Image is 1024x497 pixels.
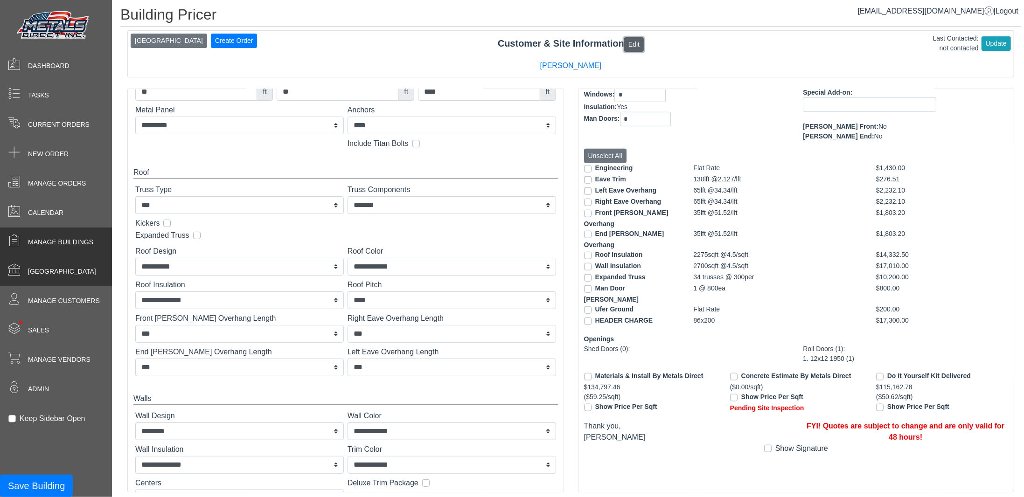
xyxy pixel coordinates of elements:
[135,477,344,489] label: Centers
[120,6,1021,27] h1: Building Pricer
[584,149,627,163] button: Unselect All
[624,37,644,52] button: Edit
[686,163,869,174] div: Flat Rate
[803,123,878,130] span: [PERSON_NAME] Front:
[730,382,862,392] div: ($0.00/sqft)
[540,83,556,101] div: ft
[686,272,869,283] div: 34 trusses @ 300per
[775,443,828,454] label: Show Signature
[28,208,63,218] span: Calendar
[730,392,862,403] div: Show Price Per Sqft
[28,90,49,100] span: Tasks
[540,62,602,69] a: [PERSON_NAME]
[128,36,1014,51] div: Customer & Site Information
[617,103,627,110] span: Yes
[869,261,979,272] div: $17,010.00
[28,355,91,365] span: Manage Vendors
[686,261,869,272] div: 2700sqft @4.5/sqft
[135,218,160,229] label: Kickers
[869,186,979,197] div: $2,232.10
[135,346,344,358] label: End [PERSON_NAME] Overhang Length
[982,36,1011,51] button: Update
[584,103,617,110] span: Insulation:
[348,313,556,324] label: Right Eave Overhang Length
[686,186,869,197] div: 65lft @34.34/lft
[28,296,100,306] span: Manage Customers
[869,316,979,327] div: $17,300.00
[858,6,1018,17] div: |
[20,413,85,424] label: Keep Sidebar Open
[28,61,70,71] span: Dashboard
[577,283,687,304] div: Man Door [PERSON_NAME]
[730,371,862,382] div: Concrete Estimate By Metals Direct
[577,163,687,174] div: Engineering
[28,179,86,188] span: Manage Orders
[869,272,979,283] div: $10,200.00
[135,410,344,421] label: Wall Design
[686,304,869,316] div: Flat Rate
[584,344,789,354] div: Shed Doors (0):
[135,313,344,324] label: Front [PERSON_NAME] Overhang Length
[803,421,1008,443] div: FYI! Quotes are subject to change and are only valid for 48 hours!
[858,7,994,15] a: [EMAIL_ADDRESS][DOMAIN_NAME]
[686,208,869,229] div: 35lft @51.52/lft
[577,197,687,208] div: Right Eave Overhang
[869,163,979,174] div: $1,430.00
[577,250,687,261] div: Roof Insulation
[348,104,556,116] label: Anchors
[348,279,556,290] label: Roof Pitch
[135,230,189,241] label: Expanded Truss
[133,393,558,405] div: Walls
[348,138,409,149] label: Include Titan Bolts
[876,382,1008,392] div: $115,162.78
[878,123,887,130] span: No
[874,132,883,140] span: No
[28,325,49,335] span: Sales
[135,104,344,116] label: Metal Panel
[584,392,716,413] div: ($59.25/sqft)
[584,115,620,122] span: Man Doors:
[28,384,49,394] span: Admin
[686,283,869,304] div: 1 @ 800ea
[398,83,414,101] div: ft
[933,34,979,53] div: Last Contacted: not contacted
[869,197,979,208] div: $2,232.10
[686,229,869,250] div: 35lft @51.52/lft
[135,246,344,257] label: Roof Design
[131,34,207,48] button: [GEOGRAPHIC_DATA]
[28,267,96,276] span: [GEOGRAPHIC_DATA]
[348,246,556,257] label: Roof Color
[584,371,716,382] div: Materials & Install By Metals Direct
[348,184,556,195] label: Truss Components
[9,307,33,338] span: •
[577,272,687,283] div: Expanded Truss
[869,174,979,186] div: $276.51
[28,149,69,159] span: New Order
[257,83,273,101] div: ft
[584,90,615,98] span: Windows:
[135,444,344,455] label: Wall Insulation
[584,421,789,443] div: Thank you, [PERSON_NAME]
[584,402,716,413] div: Show Price Per Sqft
[686,174,869,186] div: 130lft @2.127/lft
[577,186,687,197] div: Left Eave Overhang
[686,197,869,208] div: 65lft @34.34/lft
[803,344,1008,354] div: Roll Doors (1):
[348,477,418,489] label: Deluxe Trim Package
[577,261,687,272] div: Wall Insulation
[686,316,869,327] div: 86x200
[869,208,979,229] div: $1,803.20
[211,34,258,48] button: Create Order
[996,7,1018,15] span: Logout
[803,354,1008,364] div: 1. 12x12 1950 (1)
[876,392,1008,402] div: ($50.62/sqft)
[869,304,979,316] div: $200.00
[686,250,869,261] div: 2275sqft @4.5/sqft
[577,304,687,316] div: Ufer Ground
[869,250,979,261] div: $14,332.50
[730,403,862,413] div: Pending Site Inspection
[135,279,344,290] label: Roof Insulation
[577,316,687,327] div: HEADER CHARGE
[803,89,852,96] span: Special Add-on:
[876,402,1008,413] div: Show Price Per Sqft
